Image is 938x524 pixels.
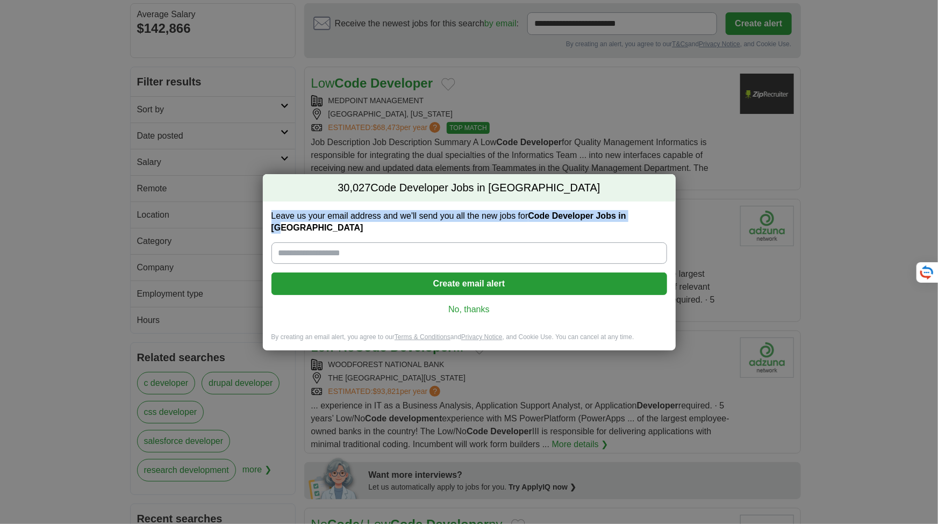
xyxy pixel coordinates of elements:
h2: Code Developer Jobs in [GEOGRAPHIC_DATA] [263,174,676,202]
a: No, thanks [280,304,658,315]
button: Create email alert [271,272,667,295]
div: By creating an email alert, you agree to our and , and Cookie Use. You can cancel at any time. [263,333,676,350]
span: 30,027 [338,181,370,196]
a: Terms & Conditions [395,333,450,341]
label: Leave us your email address and we'll send you all the new jobs for [271,210,667,234]
a: Privacy Notice [461,333,503,341]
